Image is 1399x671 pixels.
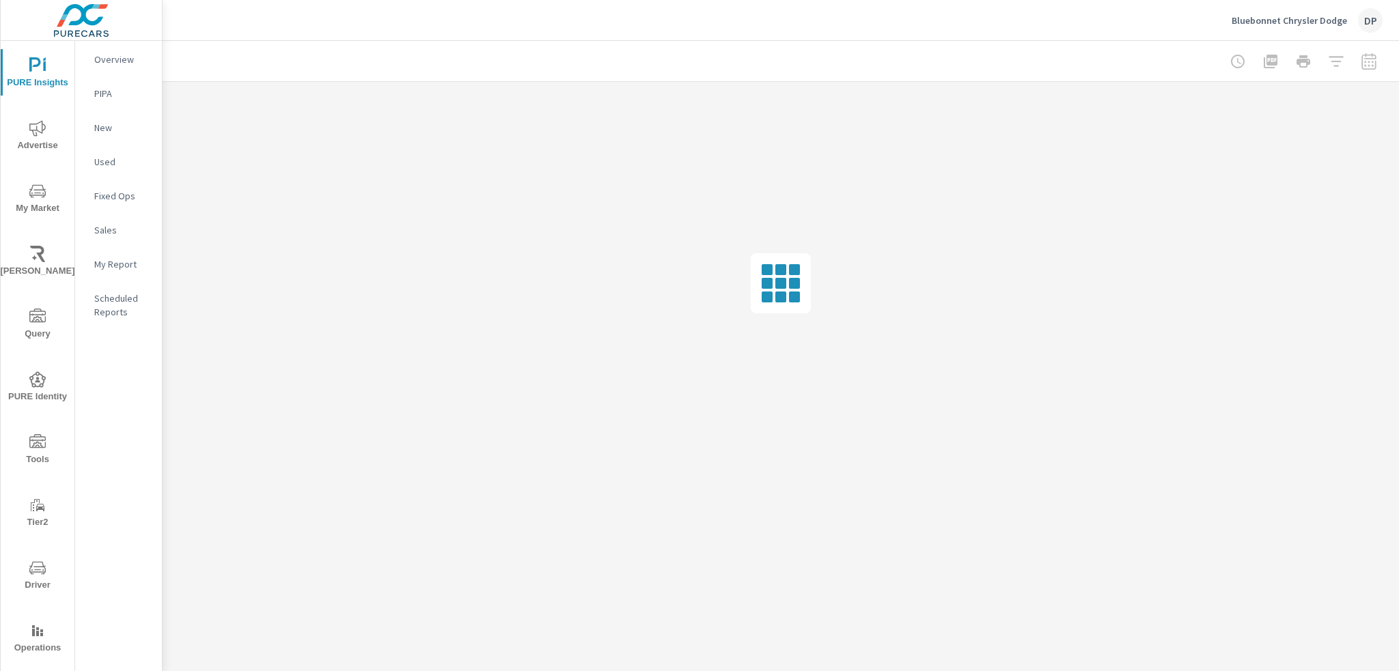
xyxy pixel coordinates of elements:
[94,257,151,271] p: My Report
[1232,14,1347,27] p: Bluebonnet Chrysler Dodge
[75,117,162,138] div: New
[94,155,151,169] p: Used
[5,560,70,593] span: Driver
[5,623,70,656] span: Operations
[5,57,70,91] span: PURE Insights
[94,189,151,203] p: Fixed Ops
[75,220,162,240] div: Sales
[1358,8,1383,33] div: DP
[75,49,162,70] div: Overview
[5,497,70,530] span: Tier2
[75,186,162,206] div: Fixed Ops
[94,291,151,319] p: Scheduled Reports
[94,53,151,66] p: Overview
[5,434,70,468] span: Tools
[5,120,70,154] span: Advertise
[5,309,70,342] span: Query
[75,83,162,104] div: PIPA
[75,152,162,172] div: Used
[5,246,70,279] span: [PERSON_NAME]
[5,183,70,216] span: My Market
[75,288,162,322] div: Scheduled Reports
[94,87,151,100] p: PIPA
[94,223,151,237] p: Sales
[75,254,162,274] div: My Report
[5,371,70,405] span: PURE Identity
[94,121,151,134] p: New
